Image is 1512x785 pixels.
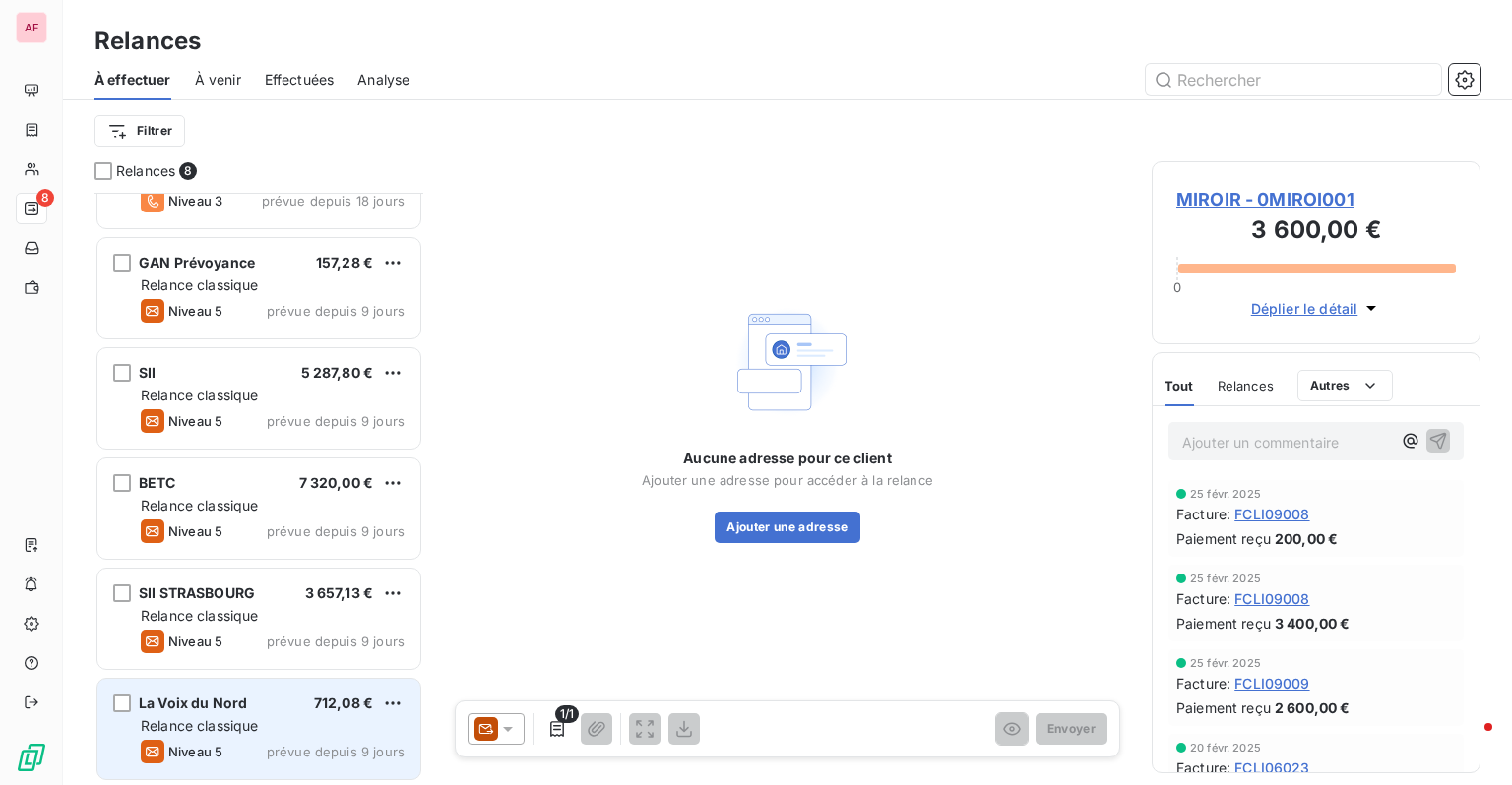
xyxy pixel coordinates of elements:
[1190,573,1261,584] span: 25 févr. 2025
[301,364,374,381] span: 5 287,80 €
[168,523,222,539] span: Niveau 5
[1234,673,1309,694] span: FCLI09009
[1146,64,1441,95] input: Rechercher
[1234,504,1309,524] span: FCLI09008
[139,364,156,381] span: SII
[141,717,259,734] span: Relance classique
[1176,528,1271,549] span: Paiement reçu
[1275,697,1351,718] span: 2 600,00 €
[195,70,241,90] span: À venir
[1234,588,1309,609] span: FCLI09008
[1190,742,1261,754] span: 20 févr. 2025
[36,189,54,207] span: 8
[94,24,201,59] h3: Relances
[1176,697,1271,718] span: Paiement reçu
[1173,279,1181,295] span: 0
[1165,378,1194,393] span: Tout
[1176,186,1456,212] span: MIROIR - 0MIROI001
[299,474,374,491] span: 7 320,00 €
[16,742,47,773] img: Logo LeanPay
[168,303,222,319] span: Niveau 5
[1445,718,1492,765] iframe: Intercom live chat
[1245,297,1388,320] button: Déplier le détail
[139,474,176,491] span: BETC
[1218,378,1274,393] span: Relances
[262,193,405,209] span: prévue depuis 18 jours
[1176,504,1230,524] span: Facture :
[168,634,222,649] span: Niveau 5
[141,497,259,513] span: Relance classique
[1251,298,1358,319] span: Déplier le détail
[267,634,405,649] span: prévue depuis 9 jours
[1176,757,1230,778] span: Facture :
[1176,588,1230,609] span: Facture :
[1275,613,1351,634] span: 3 400,00 €
[94,193,423,785] div: grid
[683,449,891,468] span: Aucune adresse pour ce client
[1036,713,1107,745] button: Envoyer
[314,694,373,711] span: 712,08 €
[168,413,222,429] span: Niveau 5
[141,387,259,403] span: Relance classique
[1297,370,1393,401] button: Autres
[267,744,405,759] span: prévue depuis 9 jours
[179,162,197,180] span: 8
[642,472,933,488] span: Ajouter une adresse pour accéder à la relance
[357,70,409,90] span: Analyse
[168,193,222,209] span: Niveau 3
[555,705,579,723] span: 1/1
[305,584,374,601] span: 3 657,13 €
[141,607,259,624] span: Relance classique
[265,70,335,90] span: Effectuées
[1176,673,1230,694] span: Facture :
[116,161,175,181] span: Relances
[139,254,255,271] span: GAN Prévoyance
[1176,212,1456,252] h3: 3 600,00 €
[139,584,255,601] span: SII STRASBOURG
[715,512,859,543] button: Ajouter une adresse
[16,12,47,43] div: AF
[724,299,850,425] img: Empty state
[316,254,373,271] span: 157,28 €
[267,413,405,429] span: prévue depuis 9 jours
[139,694,247,711] span: La Voix du Nord
[168,744,222,759] span: Niveau 5
[1234,757,1309,778] span: FCLI06023
[141,276,259,293] span: Relance classique
[94,115,185,147] button: Filtrer
[267,523,405,539] span: prévue depuis 9 jours
[1190,657,1261,669] span: 25 févr. 2025
[267,303,405,319] span: prévue depuis 9 jours
[1176,613,1271,634] span: Paiement reçu
[94,70,171,90] span: À effectuer
[1190,488,1261,500] span: 25 févr. 2025
[1275,528,1338,549] span: 200,00 €
[16,193,46,224] a: 8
